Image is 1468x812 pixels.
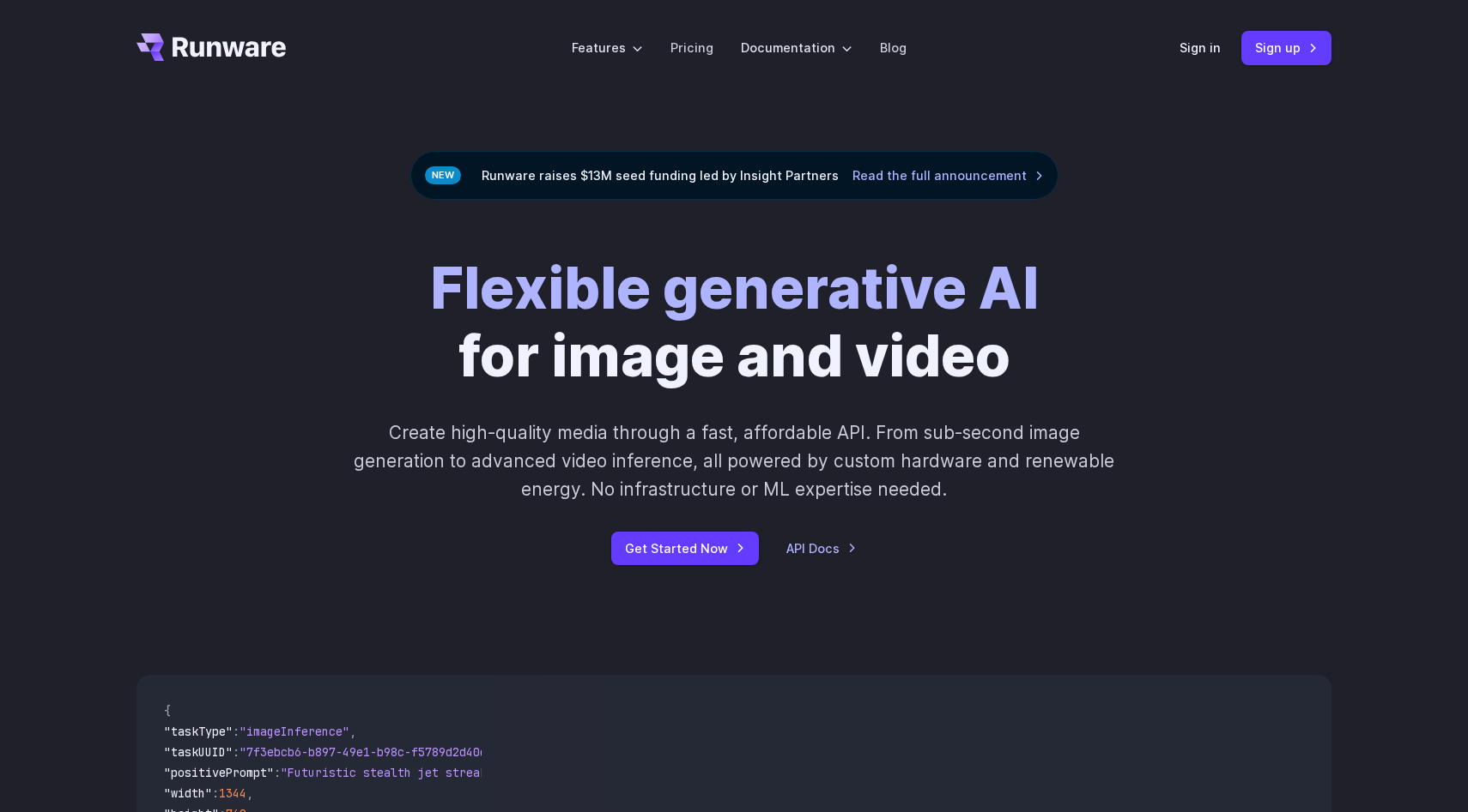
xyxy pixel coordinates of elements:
[430,255,1039,391] h1: for image and video
[786,538,857,558] a: API Docs
[240,744,500,760] span: "7f3ebcb6-b897-49e1-b98c-f5789d2d40d7"
[274,765,281,780] span: :
[352,418,1117,504] p: Create high-quality media through a fast, affordable API. From sub-second image generation to adv...
[233,744,240,760] span: :
[430,254,1039,322] strong: Flexible generative AI
[233,724,240,739] span: :
[281,765,906,780] span: "Futuristic stealth jet streaking through a neon-lit cityscape with glowing purple exhaust"
[1180,38,1221,57] a: Sign in
[212,785,219,801] span: :
[240,724,349,739] span: "imageInference"
[852,165,1044,185] a: Read the full announcement
[164,765,274,780] span: "positivePrompt"
[611,532,759,565] a: Get Started Now
[670,38,713,57] a: Pricing
[349,724,356,739] span: ,
[136,33,286,61] a: Go to /
[164,785,212,801] span: "width"
[572,38,643,57] label: Features
[219,785,246,801] span: 1344
[164,744,233,760] span: "taskUUID"
[410,151,1059,200] div: Runware raises $13M seed funding led by Insight Partners
[1241,31,1332,64] a: Sign up
[246,785,253,801] span: ,
[741,38,852,57] label: Documentation
[164,703,171,719] span: {
[164,724,233,739] span: "taskType"
[880,38,907,57] a: Blog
